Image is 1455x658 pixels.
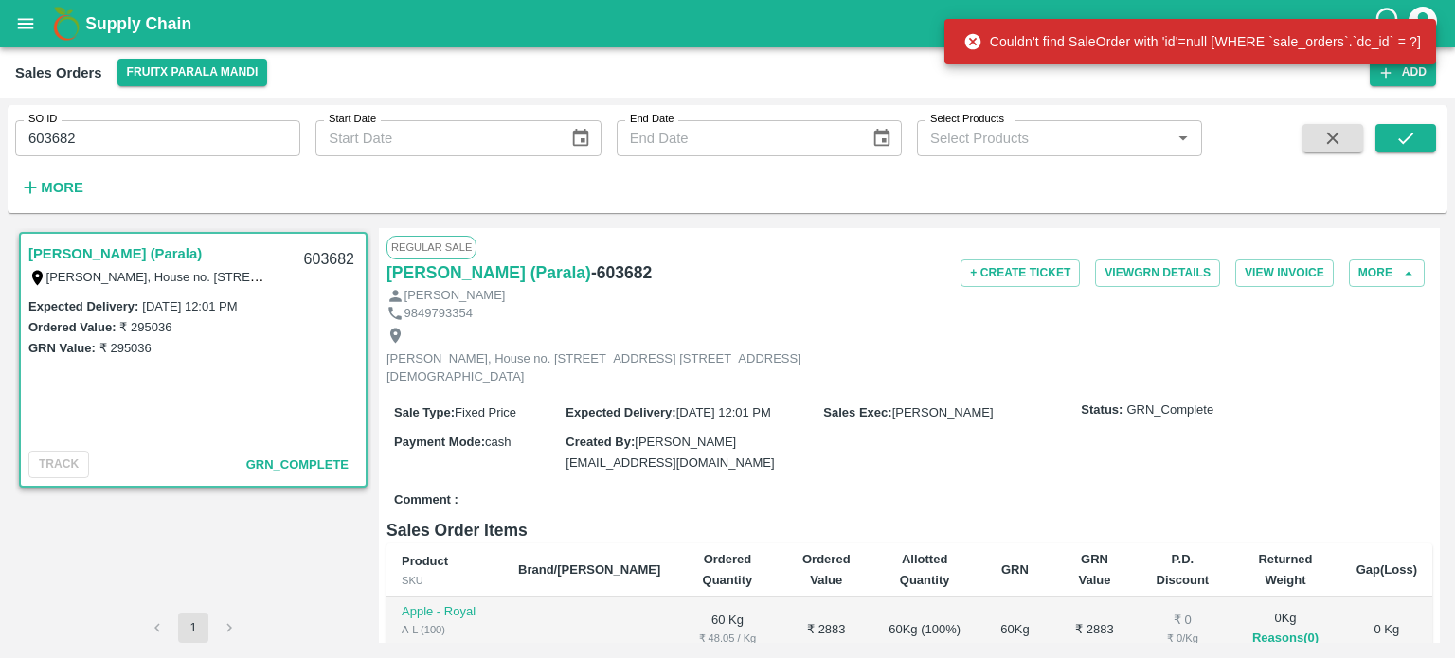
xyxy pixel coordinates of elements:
[28,241,202,266] a: [PERSON_NAME] (Parala)
[1258,552,1312,587] b: Returned Weight
[293,238,366,282] div: 603682
[28,341,96,355] label: GRN Value:
[246,457,349,471] span: GRN_Complete
[28,299,138,313] label: Expected Delivery :
[402,603,488,621] p: Apple - Royal
[991,621,1038,639] div: 60 Kg
[4,2,47,45] button: open drawer
[47,5,85,43] img: logo
[394,435,485,449] label: Payment Mode :
[85,14,191,33] b: Supply Chain
[703,552,753,587] b: Ordered Quantity
[402,572,488,589] div: SKU
[386,259,591,286] a: [PERSON_NAME] (Parala)
[15,171,88,204] button: More
[485,435,511,449] span: cash
[1150,630,1214,647] div: ₹ 0 / Kg
[402,638,488,655] div: GRN Done
[404,287,506,305] p: [PERSON_NAME]
[178,613,208,643] button: page 1
[402,554,448,568] b: Product
[1171,126,1195,151] button: Open
[386,236,476,258] span: Regular Sale
[1235,259,1334,287] button: View Invoice
[563,120,599,156] button: Choose date
[402,621,488,638] div: A-L (100)
[617,120,856,156] input: End Date
[1349,259,1425,287] button: More
[15,120,300,156] input: Enter SO ID
[823,405,891,419] label: Sales Exec :
[1157,552,1210,587] b: P.D. Discount
[591,259,652,286] h6: - 603682
[142,299,237,313] label: [DATE] 12:01 PM
[676,405,771,419] span: [DATE] 12:01 PM
[691,630,763,647] div: ₹ 48.05 / Kg
[1001,562,1029,577] b: GRN
[566,435,774,470] span: [PERSON_NAME][EMAIL_ADDRESS][DOMAIN_NAME]
[1356,562,1417,577] b: Gap(Loss)
[1245,610,1325,649] div: 0 Kg
[923,126,1165,151] input: Select Products
[1245,628,1325,649] button: Reasons(0)
[139,613,247,643] nav: pagination navigation
[1079,552,1111,587] b: GRN Value
[15,61,102,85] div: Sales Orders
[394,405,455,419] label: Sale Type :
[518,562,660,577] b: Brand/[PERSON_NAME]
[566,435,635,449] label: Created By :
[864,120,900,156] button: Choose date
[394,491,458,509] label: Comment :
[900,552,950,587] b: Allotted Quantity
[630,112,674,127] label: End Date
[28,112,57,127] label: SO ID
[46,269,599,284] label: [PERSON_NAME], House no. [STREET_ADDRESS] [STREET_ADDRESS][DEMOGRAPHIC_DATA]
[28,320,116,334] label: Ordered Value:
[455,405,516,419] span: Fixed Price
[802,552,851,587] b: Ordered Value
[41,180,83,195] strong: More
[892,405,994,419] span: [PERSON_NAME]
[119,320,171,334] label: ₹ 295036
[386,517,1432,543] h6: Sales Order Items
[566,405,675,419] label: Expected Delivery :
[1095,259,1220,287] button: ViewGRN Details
[1150,612,1214,630] div: ₹ 0
[963,25,1421,59] div: Couldn't find SaleOrder with 'id'=null [WHERE `sale_orders`.`dc_id` = ?]
[315,120,555,156] input: Start Date
[404,305,473,323] p: 9849793354
[117,59,268,86] button: Select DC
[1370,59,1436,86] button: Add
[1081,401,1123,419] label: Status:
[1373,7,1406,41] div: customer-support
[930,112,1004,127] label: Select Products
[961,259,1080,287] button: + Create Ticket
[85,10,1373,37] a: Supply Chain
[329,112,376,127] label: Start Date
[99,341,152,355] label: ₹ 295036
[889,621,961,639] div: 60 Kg ( 100 %)
[386,350,813,385] p: [PERSON_NAME], House no. [STREET_ADDRESS] [STREET_ADDRESS][DEMOGRAPHIC_DATA]
[1126,401,1213,419] span: GRN_Complete
[1406,4,1440,44] div: account of current user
